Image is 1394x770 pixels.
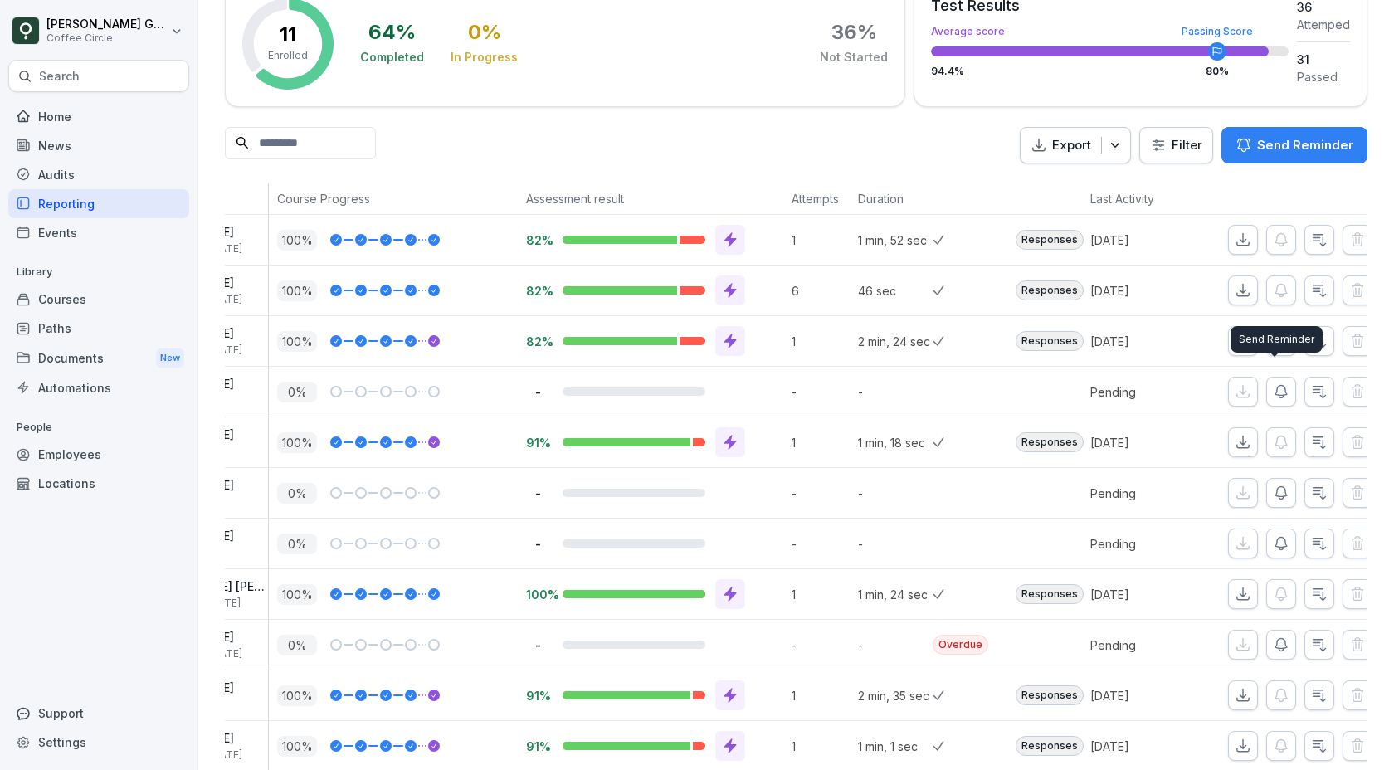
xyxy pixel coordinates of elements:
[1257,136,1353,154] p: Send Reminder
[858,190,924,207] p: Duration
[277,190,509,207] p: Course Progress
[526,190,775,207] p: Assessment result
[526,637,549,653] p: -
[1090,586,1206,603] p: [DATE]
[792,636,850,654] p: -
[792,535,850,553] p: -
[8,218,189,247] a: Events
[931,27,1289,37] div: Average score
[209,344,242,356] span: [DATE]
[8,343,189,373] a: DocumentsNew
[526,334,549,349] p: 82%
[8,699,189,728] div: Support
[1016,584,1084,604] div: Responses
[8,373,189,402] a: Automations
[277,331,317,352] p: 100 %
[1297,16,1350,33] div: Attemped
[8,102,189,131] a: Home
[1052,136,1091,155] p: Export
[8,728,189,757] a: Settings
[277,584,317,605] p: 100 %
[277,534,317,554] p: 0 %
[792,485,850,502] p: -
[277,635,317,655] p: 0 %
[858,636,933,654] p: -
[526,283,549,299] p: 82%
[526,384,549,400] p: -
[526,485,549,501] p: -
[277,432,317,453] p: 100 %
[1020,127,1131,164] button: Export
[1090,687,1206,704] p: [DATE]
[1182,27,1253,37] div: Passing Score
[1090,535,1206,553] p: Pending
[451,49,518,66] div: In Progress
[1090,636,1206,654] p: Pending
[277,483,317,504] p: 0 %
[8,160,189,189] a: Audits
[792,383,850,401] p: -
[280,25,296,45] p: 11
[526,435,549,451] p: 91%
[858,738,933,755] p: 1 min, 1 sec
[1090,738,1206,755] p: [DATE]
[209,648,242,660] span: [DATE]
[209,294,242,305] span: [DATE]
[1090,190,1198,207] p: Last Activity
[8,131,189,160] a: News
[1016,280,1084,300] div: Responses
[792,231,850,249] p: 1
[858,282,933,300] p: 46 sec
[858,383,933,401] p: -
[277,685,317,706] p: 100 %
[8,440,189,469] a: Employees
[368,22,416,42] div: 64 %
[8,314,189,343] a: Paths
[1206,66,1229,76] div: 80 %
[820,49,888,66] div: Not Started
[831,22,877,42] div: 36 %
[468,22,501,42] div: 0 %
[858,231,933,249] p: 1 min, 52 sec
[1016,736,1084,756] div: Responses
[46,17,168,32] p: [PERSON_NAME] Grioui
[1090,383,1206,401] p: Pending
[8,343,189,373] div: Documents
[1090,333,1206,350] p: [DATE]
[1090,485,1206,502] p: Pending
[156,348,184,368] div: New
[360,49,424,66] div: Completed
[1297,51,1350,68] div: 31
[1090,231,1206,249] p: [DATE]
[526,688,549,704] p: 91%
[8,469,189,498] a: Locations
[792,738,850,755] p: 1
[8,414,189,441] p: People
[46,32,168,44] p: Coffee Circle
[8,189,189,218] div: Reporting
[792,687,850,704] p: 1
[277,736,317,757] p: 100 %
[858,687,933,704] p: 2 min, 35 sec
[933,635,988,655] div: Overdue
[526,738,549,754] p: 91%
[858,434,933,451] p: 1 min, 18 sec
[792,190,841,207] p: Attempts
[1090,434,1206,451] p: [DATE]
[8,259,189,285] p: Library
[792,434,850,451] p: 1
[277,280,317,301] p: 100 %
[8,285,189,314] div: Courses
[792,586,850,603] p: 1
[277,230,317,251] p: 100 %
[1016,230,1084,250] div: Responses
[526,587,549,602] p: 100%
[1016,685,1084,705] div: Responses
